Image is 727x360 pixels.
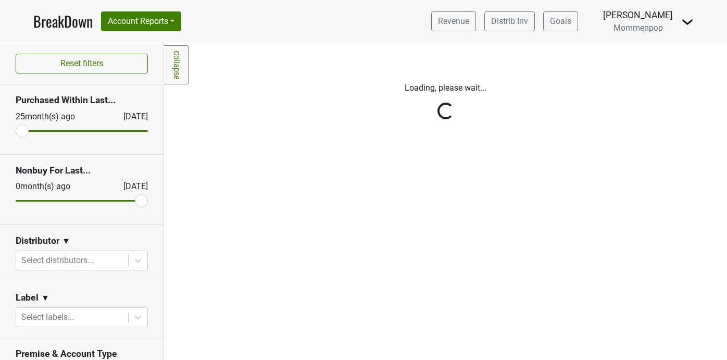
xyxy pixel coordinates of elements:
[613,23,663,33] span: Mommenpop
[101,11,181,31] button: Account Reports
[33,10,93,32] a: BreakDown
[431,11,476,31] a: Revenue
[172,82,719,94] p: Loading, please wait...
[164,45,189,84] a: Collapse
[543,11,578,31] a: Goals
[603,8,673,22] div: [PERSON_NAME]
[681,16,694,28] img: Dropdown Menu
[484,11,535,31] a: Distrib Inv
